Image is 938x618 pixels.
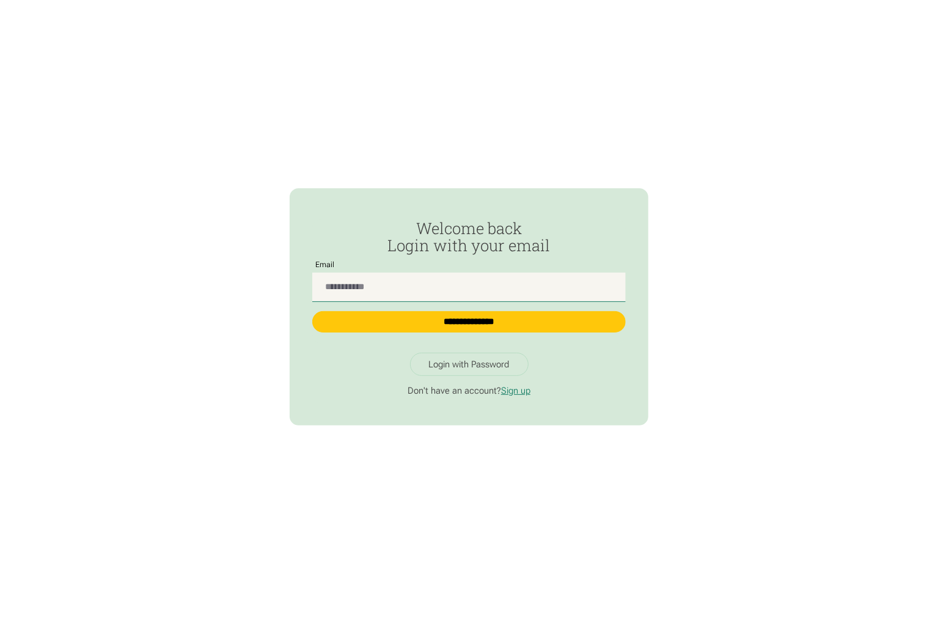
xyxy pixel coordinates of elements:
[312,219,626,254] h2: Welcome back Login with your email
[429,359,510,370] div: Login with Password
[312,219,626,344] form: Passwordless Login
[312,261,339,270] label: Email
[501,385,530,396] a: Sign up
[312,385,626,396] p: Don't have an account?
